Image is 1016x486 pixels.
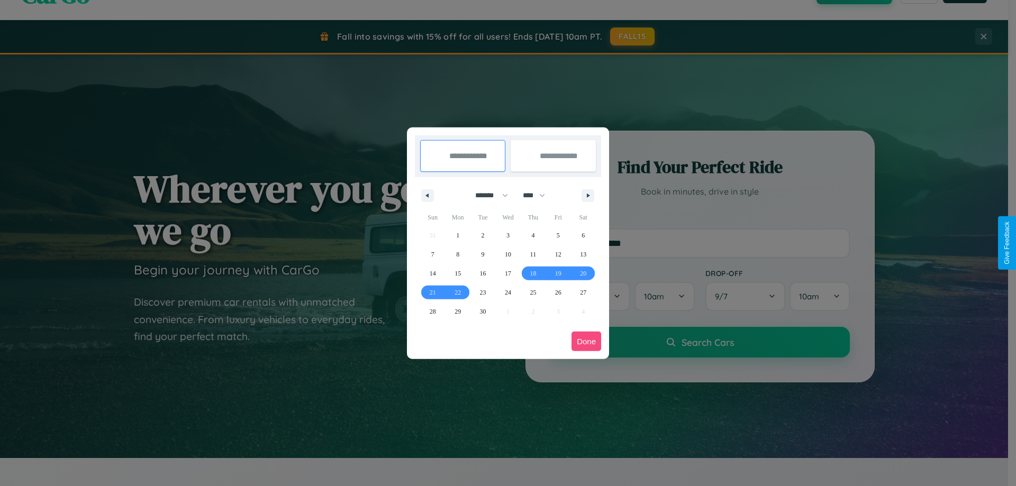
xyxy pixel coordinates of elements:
span: Wed [495,209,520,226]
button: 16 [470,264,495,283]
button: 10 [495,245,520,264]
span: 30 [480,302,486,321]
span: 3 [506,226,510,245]
button: 28 [420,302,445,321]
span: 20 [580,264,586,283]
span: 9 [482,245,485,264]
button: 17 [495,264,520,283]
span: 6 [582,226,585,245]
button: 14 [420,264,445,283]
button: 29 [445,302,470,321]
span: 7 [431,245,434,264]
span: Mon [445,209,470,226]
span: 11 [530,245,537,264]
span: 2 [482,226,485,245]
button: 30 [470,302,495,321]
button: 1 [445,226,470,245]
span: Sun [420,209,445,226]
span: 17 [505,264,511,283]
span: 12 [555,245,561,264]
span: 29 [455,302,461,321]
button: 25 [521,283,546,302]
span: Tue [470,209,495,226]
span: 21 [430,283,436,302]
span: 27 [580,283,586,302]
span: 14 [430,264,436,283]
button: 26 [546,283,570,302]
button: 6 [571,226,596,245]
span: Fri [546,209,570,226]
span: 5 [557,226,560,245]
span: 25 [530,283,536,302]
button: 4 [521,226,546,245]
span: 26 [555,283,561,302]
button: 21 [420,283,445,302]
span: Thu [521,209,546,226]
span: Sat [571,209,596,226]
button: 2 [470,226,495,245]
span: 19 [555,264,561,283]
div: Give Feedback [1003,222,1011,264]
button: 15 [445,264,470,283]
span: 1 [456,226,459,245]
button: 13 [571,245,596,264]
button: 11 [521,245,546,264]
button: 3 [495,226,520,245]
span: 13 [580,245,586,264]
span: 16 [480,264,486,283]
span: 8 [456,245,459,264]
span: 28 [430,302,436,321]
button: 24 [495,283,520,302]
button: 20 [571,264,596,283]
button: 18 [521,264,546,283]
span: 4 [531,226,534,245]
button: 19 [546,264,570,283]
span: 24 [505,283,511,302]
button: 8 [445,245,470,264]
button: 23 [470,283,495,302]
span: 10 [505,245,511,264]
span: 15 [455,264,461,283]
span: 18 [530,264,536,283]
button: 22 [445,283,470,302]
button: 12 [546,245,570,264]
button: 9 [470,245,495,264]
button: 27 [571,283,596,302]
button: 5 [546,226,570,245]
button: 7 [420,245,445,264]
button: Done [571,332,601,351]
span: 23 [480,283,486,302]
span: 22 [455,283,461,302]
